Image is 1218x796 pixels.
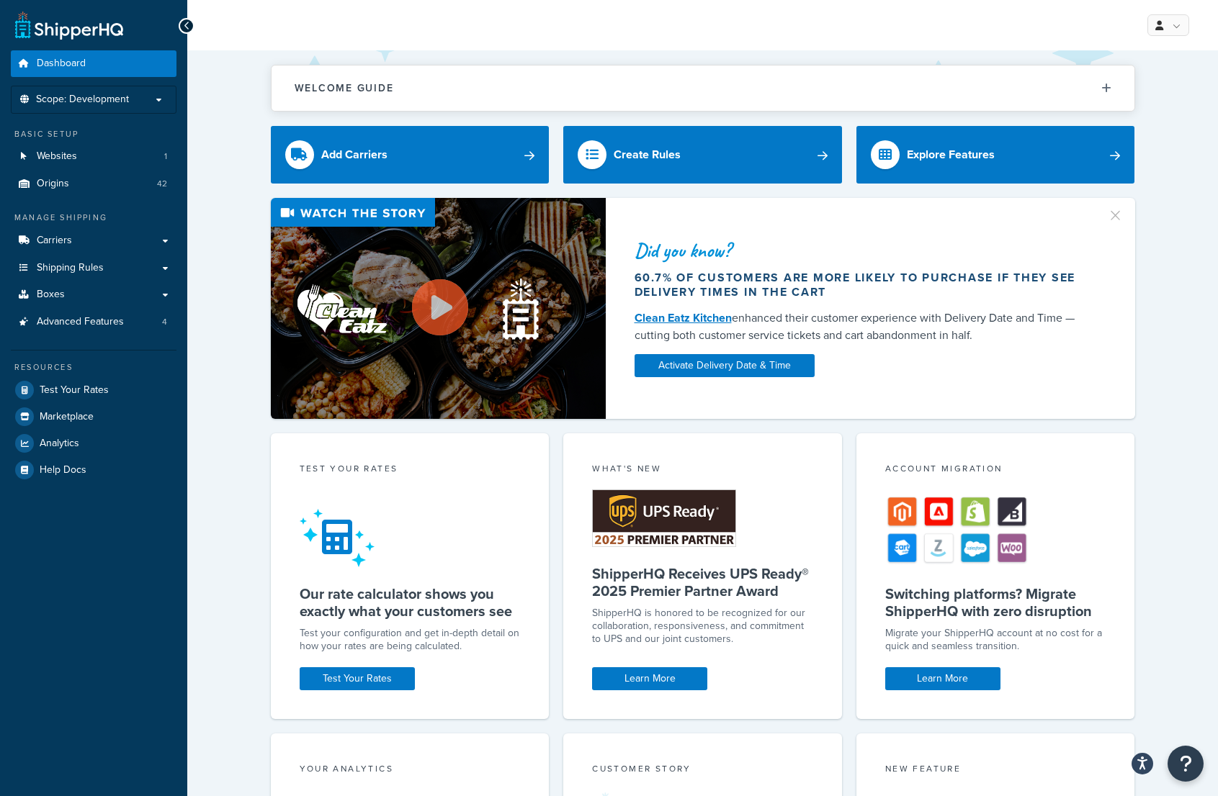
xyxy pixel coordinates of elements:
a: Create Rules [563,126,842,184]
h5: Our rate calculator shows you exactly what your customers see [300,585,521,620]
div: Account Migration [885,462,1106,479]
li: Origins [11,171,176,197]
a: Analytics [11,430,176,456]
span: Scope: Development [36,94,129,106]
span: Help Docs [40,464,86,476]
div: Your Analytics [300,762,521,779]
button: Welcome Guide [272,65,1134,111]
div: Resources [11,361,176,374]
a: Learn More [885,667,1000,690]
a: Activate Delivery Date & Time [635,354,815,377]
li: Advanced Features [11,309,176,335]
div: Basic Setup [11,128,176,140]
div: Test your rates [300,462,521,479]
a: Clean Eatz Kitchen [635,309,732,326]
div: New Feature [885,762,1106,779]
a: Help Docs [11,457,176,483]
div: Explore Features [907,145,995,165]
img: Video thumbnail [271,198,606,419]
li: Websites [11,143,176,170]
a: Add Carriers [271,126,550,184]
span: 1 [164,150,167,163]
a: Boxes [11,281,176,308]
span: Advanced Features [37,316,124,328]
div: Did you know? [635,240,1090,261]
div: Test your configuration and get in-depth detail on how your rates are being calculated. [300,627,521,653]
h5: Switching platforms? Migrate ShipperHQ with zero disruption [885,585,1106,620]
h5: ShipperHQ Receives UPS Ready® 2025 Premier Partner Award [592,565,813,600]
span: Websites [37,150,77,163]
span: Shipping Rules [37,262,104,274]
span: Boxes [37,289,65,301]
div: Add Carriers [321,145,388,165]
span: Test Your Rates [40,384,109,397]
a: Carriers [11,227,176,254]
span: 42 [157,178,167,190]
span: Origins [37,178,69,190]
a: Dashboard [11,50,176,77]
div: Create Rules [614,145,681,165]
span: Dashboard [37,58,86,70]
div: What's New [592,462,813,479]
span: Carriers [37,235,72,247]
a: Explore Features [856,126,1135,184]
div: enhanced their customer experience with Delivery Date and Time — cutting both customer service ti... [635,309,1090,344]
h2: Welcome Guide [295,83,394,94]
a: Origins42 [11,171,176,197]
a: Shipping Rules [11,255,176,281]
a: Marketplace [11,404,176,430]
a: Advanced Features4 [11,309,176,335]
div: 60.7% of customers are more likely to purchase if they see delivery times in the cart [635,271,1090,299]
a: Test Your Rates [11,377,176,403]
button: Open Resource Center [1168,746,1204,782]
a: Learn More [592,667,707,690]
a: Websites1 [11,143,176,170]
span: Analytics [40,438,79,450]
div: Manage Shipping [11,212,176,224]
span: Marketplace [40,411,94,423]
span: 4 [162,316,167,328]
div: Customer Story [592,762,813,779]
div: Migrate your ShipperHQ account at no cost for a quick and seamless transition. [885,627,1106,653]
p: ShipperHQ is honored to be recognized for our collaboration, responsiveness, and commitment to UP... [592,607,813,646]
a: Test Your Rates [300,667,415,690]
